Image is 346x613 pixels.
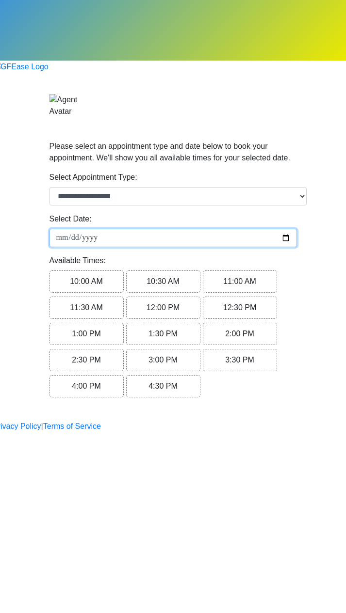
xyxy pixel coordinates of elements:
span: 10:30 AM [147,277,180,285]
span: 4:30 PM [148,382,178,390]
p: Please select an appointment type and date below to book your appointment. We'll show you all ava... [49,141,297,164]
span: 2:00 PM [225,330,254,338]
span: 12:30 PM [223,303,256,312]
span: 4:00 PM [72,382,101,390]
span: 3:30 PM [225,356,254,364]
span: 3:00 PM [148,356,178,364]
img: Agent Avatar [49,94,79,117]
label: Select Date: [49,213,92,225]
label: Select Appointment Type: [49,172,137,183]
span: 1:30 PM [148,330,178,338]
span: 11:00 AM [223,277,256,285]
label: Available Times: [49,255,106,267]
span: 2:30 PM [72,356,101,364]
span: 1:00 PM [72,330,101,338]
a: | [41,421,43,432]
span: 10:00 AM [70,277,103,285]
a: Terms of Service [43,421,101,432]
span: 11:30 AM [70,303,103,312]
span: 12:00 PM [147,303,180,312]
